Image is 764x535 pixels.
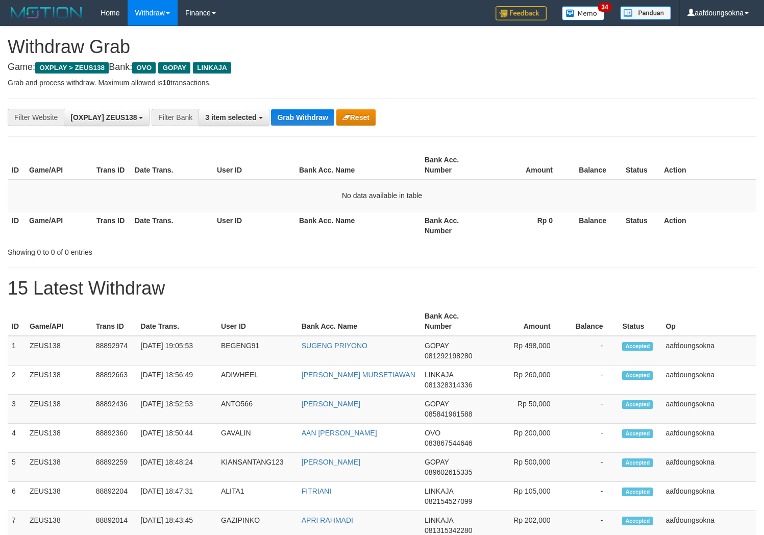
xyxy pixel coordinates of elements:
a: [PERSON_NAME] MURSETIAWAN [302,371,415,379]
td: 5 [8,453,26,482]
td: 4 [8,424,26,453]
span: Copy 081292198280 to clipboard [425,352,472,360]
a: FITRIANI [302,487,331,495]
td: Rp 260,000 [487,366,566,395]
th: Rp 0 [488,211,568,240]
td: 88892663 [92,366,137,395]
th: Bank Acc. Name [298,307,421,336]
th: Balance [568,211,622,240]
th: Balance [566,307,619,336]
button: [OXPLAY] ZEUS138 [64,109,150,126]
span: OVO [425,429,440,437]
span: LINKAJA [425,516,453,524]
td: [DATE] 18:52:53 [137,395,217,424]
th: User ID [213,211,295,240]
span: Copy 081328314336 to clipboard [425,381,472,389]
span: Copy 082154527099 to clipboard [425,497,472,505]
td: [DATE] 18:56:49 [137,366,217,395]
td: ADIWHEEL [217,366,298,395]
img: Feedback.jpg [496,6,547,20]
div: Showing 0 to 0 of 0 entries [8,243,311,257]
strong: 10 [162,79,170,87]
td: Rp 498,000 [487,336,566,366]
th: Bank Acc. Number [421,151,488,180]
span: Accepted [622,488,653,496]
span: Accepted [622,458,653,467]
td: ZEUS138 [26,424,92,453]
td: aafdoungsokna [661,424,756,453]
span: Copy 089602615335 to clipboard [425,468,472,476]
td: [DATE] 18:47:31 [137,482,217,511]
td: aafdoungsokna [661,366,756,395]
span: GOPAY [425,458,449,466]
h1: 15 Latest Withdraw [8,278,756,299]
td: GAVALIN [217,424,298,453]
td: [DATE] 18:48:24 [137,453,217,482]
td: 88892436 [92,395,137,424]
a: AAN [PERSON_NAME] [302,429,377,437]
th: Trans ID [92,307,137,336]
td: ZEUS138 [26,336,92,366]
span: Copy 083867544646 to clipboard [425,439,472,447]
th: Op [661,307,756,336]
th: Trans ID [92,211,131,240]
span: Copy 085841961588 to clipboard [425,410,472,418]
button: Reset [336,109,376,126]
th: Status [618,307,661,336]
td: [DATE] 19:05:53 [137,336,217,366]
td: - [566,482,619,511]
span: LINKAJA [425,371,453,379]
th: Bank Acc. Number [421,307,487,336]
td: Rp 50,000 [487,395,566,424]
th: Status [622,211,660,240]
span: Copy 081315342280 to clipboard [425,526,472,534]
td: 88892204 [92,482,137,511]
th: Date Trans. [137,307,217,336]
td: Rp 105,000 [487,482,566,511]
td: aafdoungsokna [661,453,756,482]
td: aafdoungsokna [661,482,756,511]
td: ZEUS138 [26,453,92,482]
td: 1 [8,336,26,366]
span: LINKAJA [425,487,453,495]
td: ZEUS138 [26,366,92,395]
th: Bank Acc. Name [295,211,421,240]
th: User ID [217,307,298,336]
span: Accepted [622,371,653,380]
th: Amount [487,307,566,336]
td: - [566,453,619,482]
h4: Game: Bank: [8,62,756,72]
img: Button%20Memo.svg [562,6,605,20]
td: No data available in table [8,180,756,211]
span: Accepted [622,400,653,409]
span: 34 [598,3,611,12]
img: panduan.png [620,6,671,20]
span: Accepted [622,517,653,525]
button: 3 item selected [199,109,269,126]
td: 6 [8,482,26,511]
th: Amount [488,151,568,180]
span: OXPLAY > ZEUS138 [35,62,109,74]
p: Grab and process withdraw. Maximum allowed is transactions. [8,78,756,88]
td: - [566,424,619,453]
td: ZEUS138 [26,482,92,511]
td: BEGENG91 [217,336,298,366]
td: ALITA1 [217,482,298,511]
td: Rp 200,000 [487,424,566,453]
th: Bank Acc. Name [295,151,421,180]
a: [PERSON_NAME] [302,458,360,466]
span: GOPAY [425,400,449,408]
img: MOTION_logo.png [8,5,85,20]
span: 3 item selected [205,113,256,121]
th: Date Trans. [131,151,213,180]
th: ID [8,307,26,336]
td: KIANSANTANG123 [217,453,298,482]
td: 88892259 [92,453,137,482]
td: 2 [8,366,26,395]
div: Filter Website [8,109,64,126]
a: APRI RAHMADI [302,516,353,524]
td: aafdoungsokna [661,395,756,424]
td: ZEUS138 [26,395,92,424]
span: LINKAJA [193,62,231,74]
a: [PERSON_NAME] [302,400,360,408]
